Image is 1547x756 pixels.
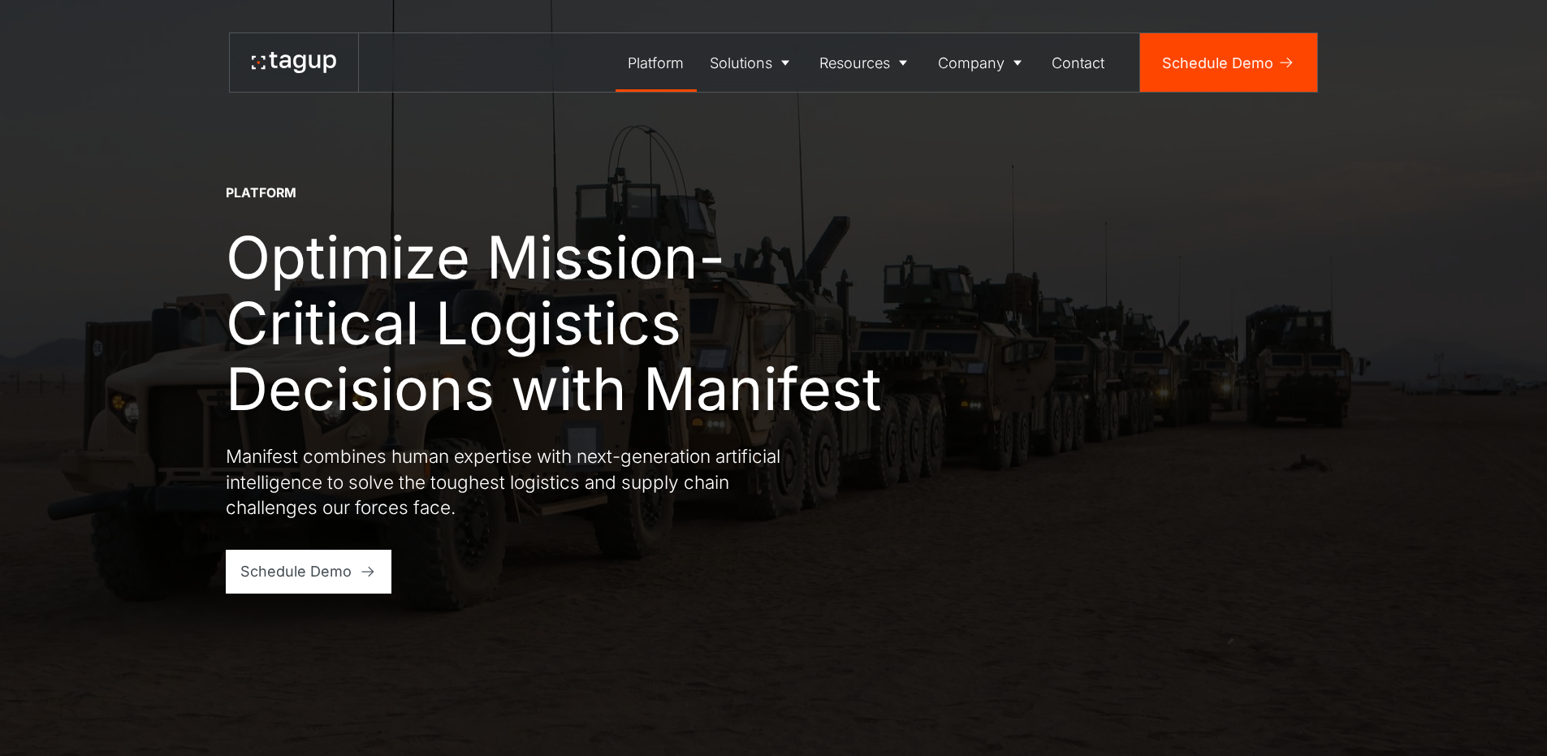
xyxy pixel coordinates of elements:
div: Platform [628,52,684,74]
a: Contact [1039,33,1118,92]
div: Schedule Demo [240,560,352,582]
div: Solutions [710,52,772,74]
a: Schedule Demo [1140,33,1317,92]
div: Company [938,52,1005,74]
a: Schedule Demo [226,550,392,594]
h1: Optimize Mission-Critical Logistics Decisions with Manifest [226,224,908,421]
div: Resources [819,52,890,74]
div: Contact [1052,52,1104,74]
a: Resources [807,33,926,92]
p: Manifest combines human expertise with next-generation artificial intelligence to solve the tough... [226,443,810,521]
a: Solutions [697,33,807,92]
div: Schedule Demo [1162,52,1273,74]
a: Platform [616,33,698,92]
a: Company [925,33,1039,92]
div: Platform [226,184,296,202]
